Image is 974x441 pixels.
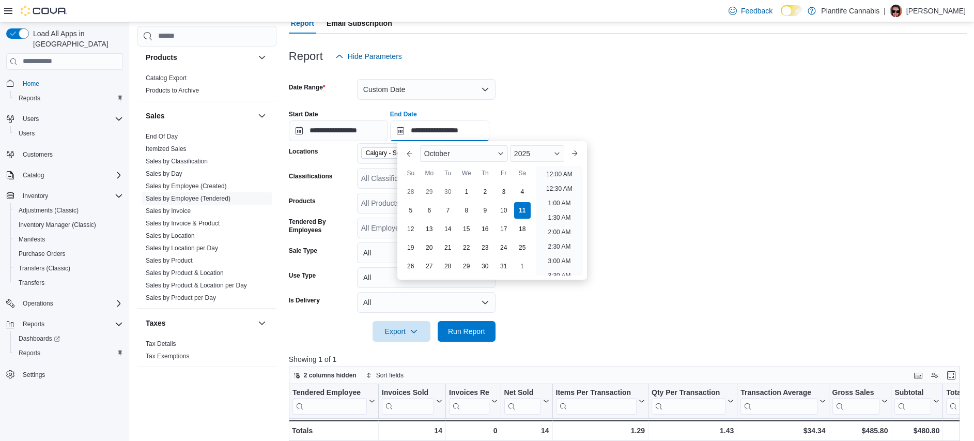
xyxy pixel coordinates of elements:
a: Sales by Product [146,257,193,264]
div: Invoices Sold [382,388,434,414]
a: Reports [14,92,44,104]
div: Net Sold [504,388,540,398]
a: Tax Exemptions [146,353,190,360]
div: day-27 [421,258,438,275]
label: Use Type [289,271,316,280]
div: day-1 [514,258,531,275]
button: Manifests [10,232,127,247]
button: Users [19,113,43,125]
a: Sales by Location [146,232,195,239]
div: 14 [382,424,442,437]
li: 2:00 AM [544,226,575,238]
p: [PERSON_NAME] [906,5,966,17]
div: day-13 [421,221,438,237]
div: Su [403,165,419,181]
div: day-4 [514,184,531,200]
button: Users [2,112,127,126]
a: Sales by Classification [146,158,208,165]
a: Sales by Location per Day [146,245,218,252]
li: 12:00 AM [542,168,577,180]
a: Sales by Employee (Tendered) [146,195,230,202]
p: | [884,5,886,17]
button: Net Sold [504,388,549,414]
label: Date Range [289,83,326,92]
a: Catalog Export [146,74,187,82]
a: Settings [19,369,49,381]
a: Sales by Product & Location [146,269,224,277]
img: Cova [21,6,67,16]
div: day-6 [421,202,438,219]
span: Catalog [19,169,123,181]
button: Gross Sales [832,388,888,414]
a: Customers [19,148,57,161]
span: Users [19,113,123,125]
button: Settings [2,367,127,382]
a: Tax Details [146,340,176,347]
span: Sales by Product [146,256,193,265]
span: Manifests [19,235,45,244]
span: Sort fields [376,371,404,379]
div: Subtotal [894,388,931,414]
label: Start Date [289,110,318,118]
div: day-1 [458,184,475,200]
button: Adjustments (Classic) [10,203,127,218]
div: Transaction Average [740,388,817,398]
button: Customers [2,147,127,162]
div: 1.29 [555,424,645,437]
div: day-16 [477,221,493,237]
span: Sales by Invoice [146,207,191,215]
h3: Sales [146,111,165,121]
button: Home [2,76,127,91]
span: Itemized Sales [146,145,187,153]
div: 14 [504,424,549,437]
div: Invoices Sold [382,388,434,398]
button: Subtotal [894,388,939,414]
span: Transfers [19,279,44,287]
li: 1:30 AM [544,211,575,224]
button: Inventory Manager (Classic) [10,218,127,232]
div: $34.34 [740,424,825,437]
button: Taxes [146,318,254,328]
button: Products [256,51,268,64]
button: Taxes [256,317,268,329]
div: day-20 [421,239,438,256]
li: 2:30 AM [544,240,575,253]
a: Sales by Invoice & Product [146,220,220,227]
div: Th [477,165,493,181]
span: Products to Archive [146,86,199,95]
button: Inventory [2,189,127,203]
label: Tendered By Employees [289,218,353,234]
span: Run Report [448,326,485,337]
div: Invoices Ref [449,388,489,414]
h3: Taxes [146,318,166,328]
div: day-3 [496,184,512,200]
div: day-17 [496,221,512,237]
label: Locations [289,147,318,156]
ul: Time [536,166,583,276]
button: Purchase Orders [10,247,127,261]
span: Purchase Orders [19,250,66,258]
div: Taxes [137,338,276,367]
span: Load All Apps in [GEOGRAPHIC_DATA] [29,28,123,49]
a: Sales by Employee (Created) [146,183,227,190]
p: Plantlife Cannabis [821,5,879,17]
div: day-12 [403,221,419,237]
li: 3:30 AM [544,269,575,282]
input: Press the down key to open a popover containing a calendar. [289,120,388,141]
span: Home [19,77,123,90]
div: Sales [137,130,276,308]
span: Inventory Manager (Classic) [14,219,123,231]
a: Transfers [14,277,49,289]
button: Catalog [19,169,48,181]
button: Hide Parameters [331,46,406,67]
span: Reports [23,320,44,328]
div: Button. Open the year selector. 2025 is currently selected. [510,145,564,162]
nav: Complex example [6,72,123,409]
button: All [357,292,496,313]
span: Transfers (Classic) [19,264,70,272]
div: day-31 [496,258,512,275]
div: day-28 [403,184,419,200]
span: Manifests [14,233,123,246]
li: 12:30 AM [542,183,577,195]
